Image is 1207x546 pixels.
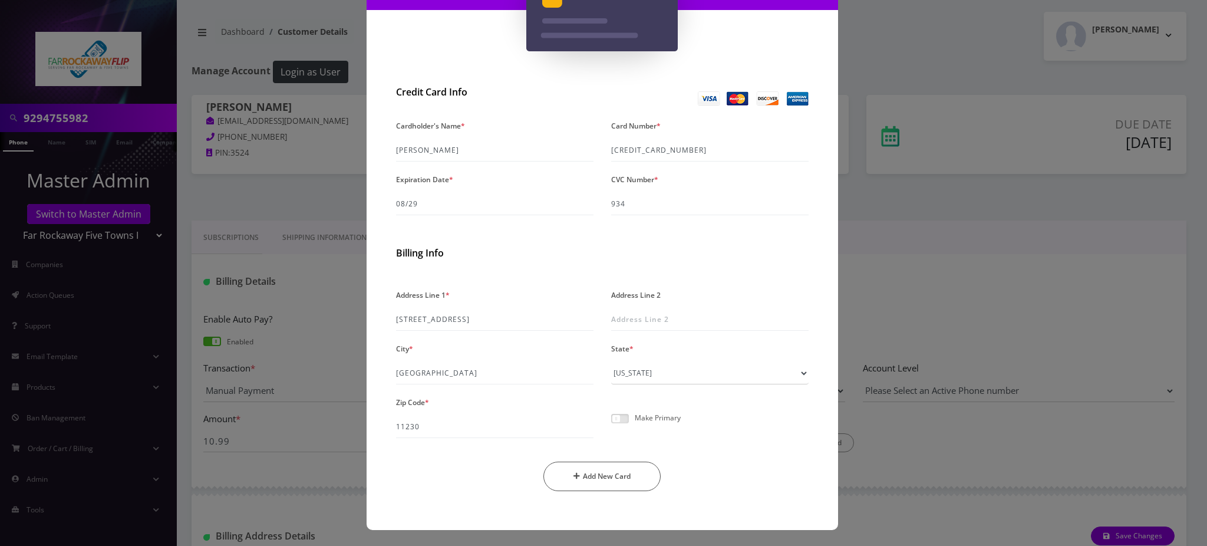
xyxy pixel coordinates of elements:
input: Please Enter Card New Number [611,139,809,162]
input: Please Enter Cardholder’s Name [396,139,593,162]
label: Zip Code [396,394,429,411]
label: Address Line 2 [611,287,661,304]
button: Add New Card [543,462,661,491]
label: Address Line 1 [396,287,450,304]
label: CVC Number [611,171,658,188]
label: Card Number [611,117,661,134]
input: Address Line 2 [611,308,809,331]
input: Address Line 1 [396,308,593,331]
label: Cardholder's Name [396,117,465,134]
label: Expiration Date [396,171,453,188]
input: CVV [611,193,809,215]
p: Make Primary [635,414,681,422]
input: MM/YY [396,193,593,215]
input: City [396,362,593,384]
h2: Credit Card Info [396,87,593,98]
label: City [396,340,413,357]
label: State [611,340,634,357]
img: Credit Card Info [698,91,809,106]
h2: Billing Info [396,248,809,259]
